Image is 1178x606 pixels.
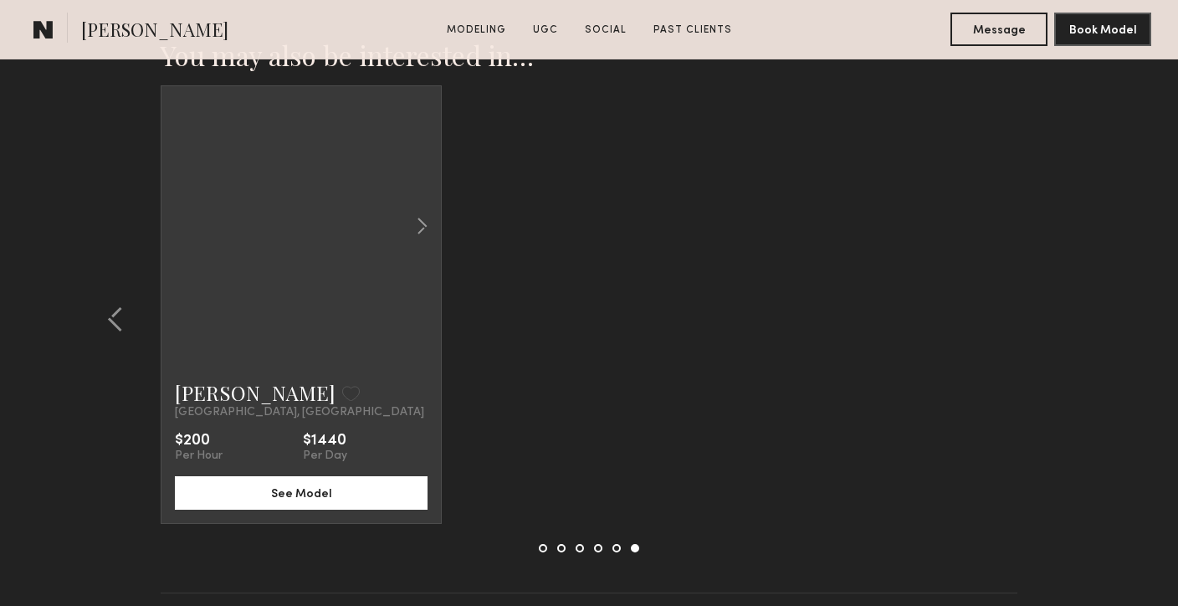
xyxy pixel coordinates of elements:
div: $200 [175,433,223,449]
div: Per Day [303,449,347,463]
div: Per Hour [175,449,223,463]
a: Social [578,23,633,38]
span: [PERSON_NAME] [81,17,228,46]
a: Book Model [1054,22,1151,36]
a: Past Clients [647,23,739,38]
button: See Model [175,476,428,510]
h2: You may also be interested in… [161,39,1017,72]
button: Message [950,13,1047,46]
button: Book Model [1054,13,1151,46]
a: See Model [175,485,428,500]
a: Modeling [440,23,513,38]
a: [PERSON_NAME] [175,379,335,406]
span: [GEOGRAPHIC_DATA], [GEOGRAPHIC_DATA] [175,406,424,419]
div: $1440 [303,433,347,449]
a: UGC [526,23,565,38]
